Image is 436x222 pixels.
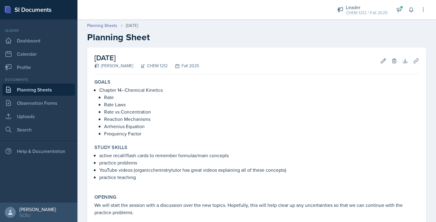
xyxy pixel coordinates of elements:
p: practice problems [99,159,419,166]
p: Rate Laws [104,101,419,108]
div: CHEM 1212 / Fall 2025 [346,10,388,16]
div: Leader [346,4,388,11]
label: Study Skills [94,144,128,151]
a: Observation Forms [2,97,75,109]
p: active recall/flash cards to remember formulas/main concepts [99,152,419,159]
a: Dashboard [2,35,75,47]
p: Arrhenius Equation [104,123,419,130]
div: [DATE] [126,22,138,29]
div: Fall 2025 [168,63,199,69]
a: Profile [2,61,75,73]
div: [PERSON_NAME] [94,63,133,69]
a: Calendar [2,48,75,60]
h2: [DATE] [94,52,199,63]
label: Goals [94,79,110,85]
div: Help & Documentation [2,145,75,157]
div: CHEM 1212 [133,63,168,69]
p: We will start the session with a discussion over the new topics. Hopefully, this will help clear ... [94,201,419,216]
p: Frequency Factor [104,130,419,137]
h2: Planning Sheet [87,32,426,43]
p: Chapter 14--Chemical Kinetics [99,86,419,94]
a: Uploads [2,110,75,122]
div: Leader [2,28,75,33]
p: Rate vs Concentration [104,108,419,115]
a: Search [2,124,75,136]
label: Opening [94,194,116,200]
p: Rate [104,94,419,101]
a: Planning Sheets [87,22,117,29]
div: Documents [2,77,75,82]
a: Planning Sheets [2,84,75,96]
div: [PERSON_NAME] [19,206,56,212]
p: YouTube videos (organicchemistrytutor has great videos explaining all of these concepts) [99,166,419,174]
div: GCSU [19,212,56,218]
p: Reaction Mechanisms [104,115,419,123]
p: practice teaching [99,174,419,181]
